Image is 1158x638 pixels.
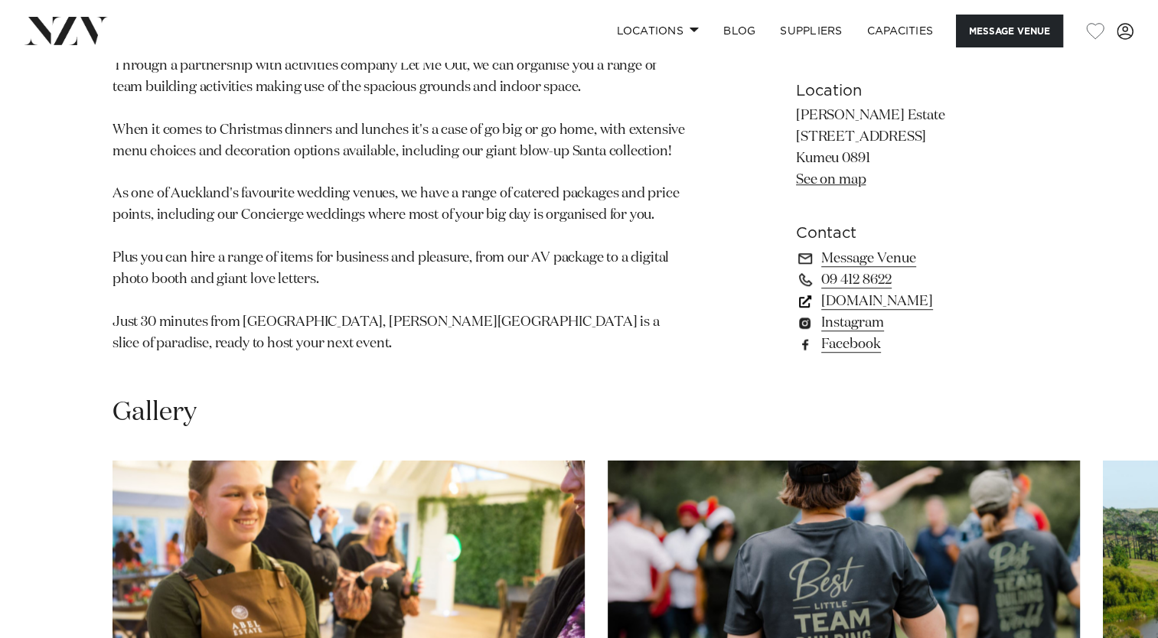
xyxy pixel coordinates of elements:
p: [PERSON_NAME] Estate [STREET_ADDRESS] Kumeu 0891 [796,106,1045,191]
a: Instagram [796,311,1045,333]
a: 09 412 8622 [796,269,1045,290]
a: See on map [796,173,866,187]
h6: Contact [796,221,1045,244]
a: SUPPLIERS [768,15,854,47]
a: BLOG [711,15,768,47]
a: Facebook [796,333,1045,354]
a: Message Venue [796,247,1045,269]
h2: Gallery [113,395,197,430]
a: [DOMAIN_NAME] [796,290,1045,311]
button: Message Venue [956,15,1063,47]
h6: Location [796,80,1045,103]
img: nzv-logo.png [24,17,108,44]
a: Capacities [855,15,946,47]
a: Locations [604,15,711,47]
